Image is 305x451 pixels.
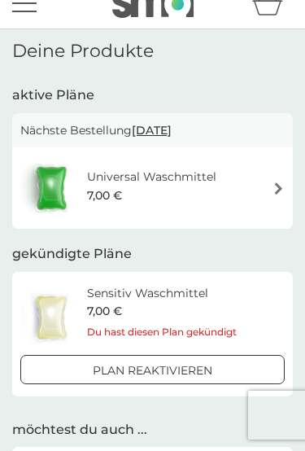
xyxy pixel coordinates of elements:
[87,168,216,186] h6: Universal Waschmittel
[12,41,293,62] h1: Deine Produkte
[87,284,237,302] h6: Sensitiv Waschmittel
[12,86,293,104] h2: aktive Pläne
[272,182,285,195] img: Rechtspfeil
[20,355,285,384] button: Plan Reaktivieren
[132,115,172,146] span: [DATE]
[87,186,122,204] span: 7,00 €
[87,324,237,339] p: Du hast diesen Plan gekündigt
[20,121,285,139] p: Nächste Bestellung
[87,302,122,320] span: 7,00 €
[12,421,293,439] h2: möchtest du auch ...
[20,160,82,217] img: Universal Waschmittel
[12,245,293,263] h2: gekündigte Pläne
[93,361,212,379] p: Plan Reaktivieren
[20,289,82,346] img: Sensitiv Waschmittel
